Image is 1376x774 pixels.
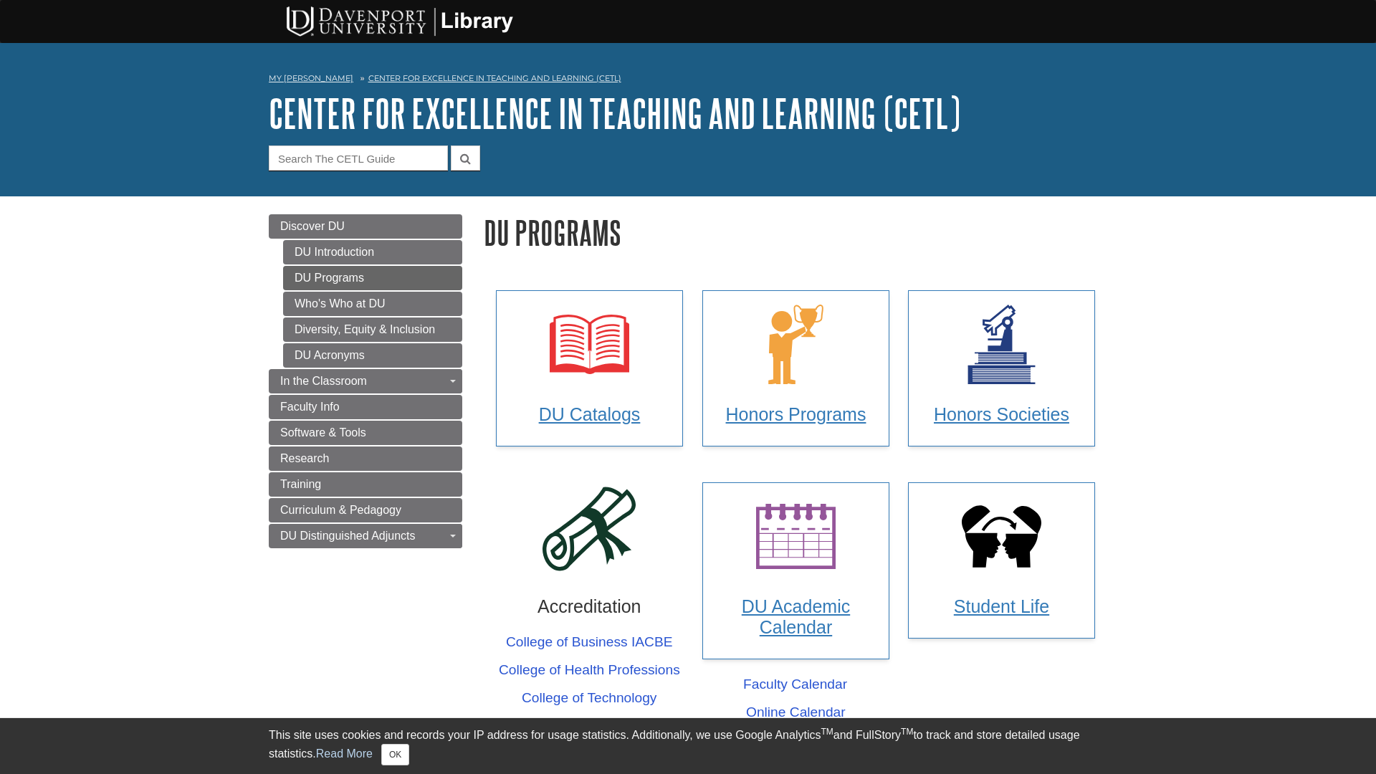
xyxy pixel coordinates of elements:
[280,530,416,542] span: DU Distinguished Adjuncts
[280,504,401,516] span: Curriculum & Pedagogy
[510,404,669,425] h3: DU Catalogs
[922,596,1081,617] h3: Student Life
[496,290,683,446] a: DU Catalogs
[922,404,1081,425] h3: Honors Societies
[702,482,889,659] a: DU Academic Calendar
[262,4,534,38] img: DU Libraries
[269,72,353,85] a: My [PERSON_NAME]
[743,674,847,695] a: Faculty Calendar
[269,395,462,419] a: Faculty Info
[484,214,1107,251] h1: DU Programs
[702,290,889,446] a: Honors Programs
[283,240,462,264] a: DU Introduction
[280,375,367,387] span: In the Classroom
[283,292,462,316] a: Who's Who at DU
[269,369,462,393] a: In the Classroom
[283,343,462,368] a: DU Acronyms
[280,478,321,490] span: Training
[280,426,366,439] span: Software & Tools
[717,596,875,638] h3: DU Academic Calendar
[280,452,329,464] span: Research
[901,727,913,737] sup: TM
[269,727,1107,765] div: This site uses cookies and records your IP address for usage statistics. Additionally, we use Goo...
[908,482,1095,639] a: Student Life
[821,727,833,737] sup: TM
[269,421,462,445] a: Software & Tools
[269,145,448,171] input: Search The CETL Guide
[283,266,462,290] a: DU Programs
[280,220,345,232] span: Discover DU
[269,214,462,548] div: Guide Page Menu
[506,632,673,653] a: College of Business IACBE
[269,69,1107,92] nav: breadcrumb
[280,401,340,413] span: Faculty Info
[496,596,683,617] h3: Accreditation
[717,404,875,425] h3: Honors Programs
[269,472,462,497] a: Training
[269,498,462,522] a: Curriculum & Pedagogy
[381,744,409,765] button: Close
[269,446,462,471] a: Research
[269,91,960,135] a: Center for Excellence in Teaching and Learning (CETL)
[908,290,1095,446] a: Honors Societies
[746,702,846,723] a: Online Calendar
[522,688,656,709] a: College of Technology
[316,747,373,760] a: Read More
[499,660,680,681] a: College of Health Professions
[368,73,621,83] a: Center for Excellence in Teaching and Learning (CETL)
[269,524,462,548] a: DU Distinguished Adjuncts
[269,214,462,239] a: Discover DU
[283,317,462,342] a: Diversity, Equity & Inclusion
